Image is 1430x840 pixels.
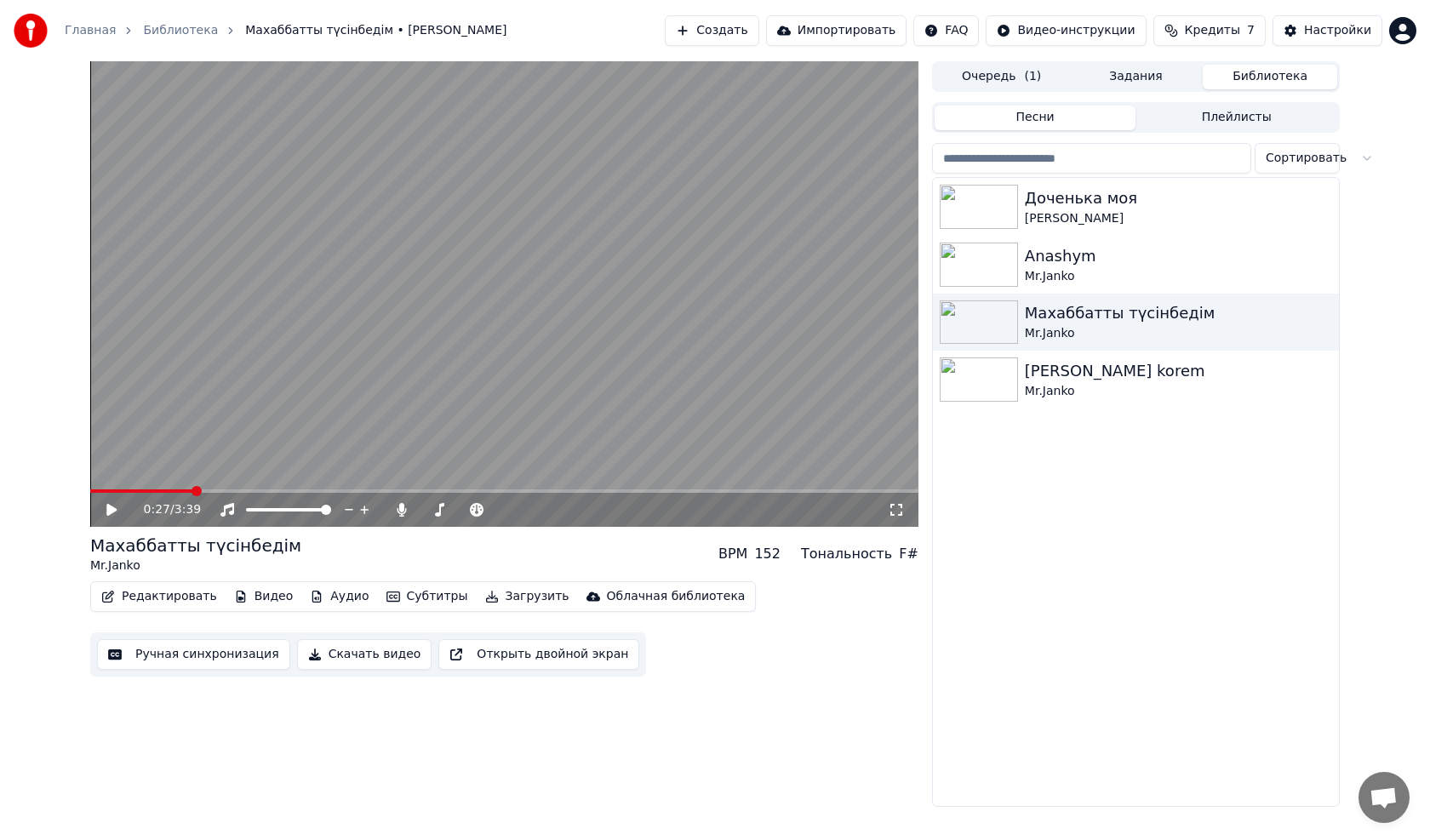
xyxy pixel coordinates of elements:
[1304,22,1371,39] div: Настройки
[766,15,907,46] button: Импортировать
[1025,359,1332,383] div: [PERSON_NAME] korem
[97,639,290,670] button: Ручная синхронизация
[801,544,892,564] div: Тональность
[65,22,116,39] a: Главная
[303,585,375,609] button: Аудио
[1025,383,1332,400] div: Mr.Janko
[665,15,758,46] button: Создать
[144,501,185,518] div: /
[143,22,218,39] a: Библиотека
[227,585,300,609] button: Видео
[297,639,432,670] button: Скачать видео
[1358,772,1410,823] div: Открытый чат
[718,544,747,564] div: BPM
[1025,325,1332,342] div: Mr.Janko
[65,22,506,39] nav: breadcrumb
[607,588,746,605] div: Облачная библиотека
[90,534,301,557] div: Махаббатты түсінбедім
[380,585,475,609] button: Субтитры
[1153,15,1266,46] button: Кредиты7
[1247,22,1255,39] span: 7
[94,585,224,609] button: Редактировать
[478,585,576,609] button: Загрузить
[1069,65,1204,89] button: Задания
[14,14,48,48] img: youka
[935,65,1069,89] button: Очередь
[1025,268,1332,285] div: Mr.Janko
[754,544,781,564] div: 152
[935,106,1136,130] button: Песни
[1273,15,1382,46] button: Настройки
[1025,301,1332,325] div: Махаббатты түсінбедім
[245,22,506,39] span: Махаббатты түсінбедім • [PERSON_NAME]
[1203,65,1337,89] button: Библиотека
[1266,150,1347,167] span: Сортировать
[1135,106,1337,130] button: Плейлисты
[174,501,201,518] span: 3:39
[986,15,1146,46] button: Видео-инструкции
[144,501,170,518] span: 0:27
[913,15,979,46] button: FAQ
[899,544,918,564] div: F#
[438,639,639,670] button: Открыть двойной экран
[1185,22,1240,39] span: Кредиты
[1025,244,1332,268] div: Anashym
[90,557,301,574] div: Mr.Janko
[1025,210,1332,227] div: [PERSON_NAME]
[1024,68,1041,85] span: ( 1 )
[1025,186,1332,210] div: Доченька моя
